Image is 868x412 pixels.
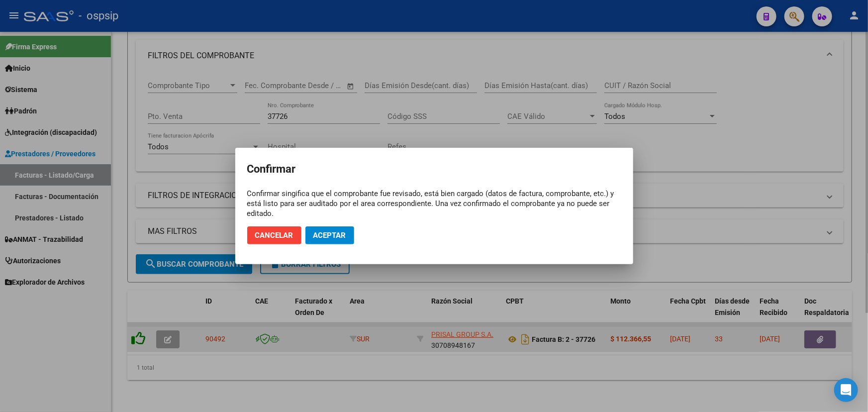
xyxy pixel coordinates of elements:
[247,160,621,179] h2: Confirmar
[247,226,301,244] button: Cancelar
[313,231,346,240] span: Aceptar
[305,226,354,244] button: Aceptar
[834,378,858,402] div: Open Intercom Messenger
[247,189,621,218] div: Confirmar singifica que el comprobante fue revisado, está bien cargado (datos de factura, comprob...
[255,231,293,240] span: Cancelar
